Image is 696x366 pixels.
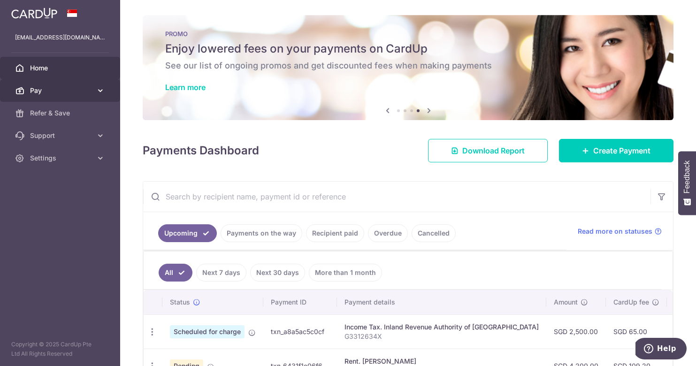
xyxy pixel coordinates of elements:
[309,264,382,282] a: More than 1 month
[221,224,302,242] a: Payments on the way
[30,86,92,95] span: Pay
[554,297,578,307] span: Amount
[165,30,651,38] p: PROMO
[306,224,364,242] a: Recipient paid
[606,314,667,349] td: SGD 65.00
[11,8,57,19] img: CardUp
[159,264,192,282] a: All
[158,224,217,242] a: Upcoming
[344,332,539,341] p: G3312634X
[412,224,456,242] a: Cancelled
[250,264,305,282] a: Next 30 days
[165,41,651,56] h5: Enjoy lowered fees on your payments on CardUp
[30,131,92,140] span: Support
[30,108,92,118] span: Refer & Save
[143,142,259,159] h4: Payments Dashboard
[593,145,650,156] span: Create Payment
[462,145,525,156] span: Download Report
[344,322,539,332] div: Income Tax. Inland Revenue Authority of [GEOGRAPHIC_DATA]
[143,182,650,212] input: Search by recipient name, payment id or reference
[428,139,548,162] a: Download Report
[30,63,92,73] span: Home
[165,83,206,92] a: Learn more
[578,227,652,236] span: Read more on statuses
[170,297,190,307] span: Status
[559,139,673,162] a: Create Payment
[30,153,92,163] span: Settings
[613,297,649,307] span: CardUp fee
[196,264,246,282] a: Next 7 days
[165,60,651,71] h6: See our list of ongoing promos and get discounted fees when making payments
[170,325,245,338] span: Scheduled for charge
[683,160,691,193] span: Feedback
[337,290,546,314] th: Payment details
[263,290,337,314] th: Payment ID
[578,227,662,236] a: Read more on statuses
[678,151,696,215] button: Feedback - Show survey
[263,314,337,349] td: txn_a8a5ac5c0cf
[344,357,539,366] div: Rent. [PERSON_NAME]
[635,338,687,361] iframe: Opens a widget where you can find more information
[143,15,673,120] img: Latest Promos banner
[368,224,408,242] a: Overdue
[546,314,606,349] td: SGD 2,500.00
[15,33,105,42] p: [EMAIL_ADDRESS][DOMAIN_NAME]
